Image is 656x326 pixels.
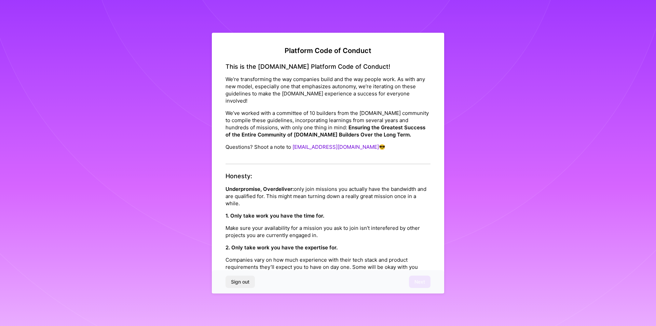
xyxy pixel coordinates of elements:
strong: 1. Only take work you have the time for. [225,212,324,219]
button: Sign out [225,276,255,288]
p: Companies vary on how much experience with their tech stack and product requirements they’ll expe... [225,256,430,277]
strong: 2. Only take work you have the expertise for. [225,244,338,250]
strong: Underpromise, Overdeliver: [225,185,294,192]
h4: This is the [DOMAIN_NAME] Platform Code of Conduct! [225,63,430,70]
strong: Ensuring the Greatest Success of the Entire Community of [DOMAIN_NAME] Builders Over the Long Term. [225,124,425,138]
h2: Platform Code of Conduct [225,46,430,54]
p: We’re transforming the way companies build and the way people work. As with any new model, especi... [225,76,430,104]
p: Make sure your availability for a mission you ask to join isn’t interefered by other projects you... [225,224,430,238]
a: [EMAIL_ADDRESS][DOMAIN_NAME] [292,144,379,150]
p: We’ve worked with a committee of 10 builders from the [DOMAIN_NAME] community to compile these gu... [225,109,430,138]
p: only join missions you actually have the bandwidth and are qualified for. This might mean turning... [225,185,430,207]
h4: Honesty: [225,172,430,180]
p: Questions? Shoot a note to 😎 [225,143,430,151]
span: Sign out [231,278,249,285]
